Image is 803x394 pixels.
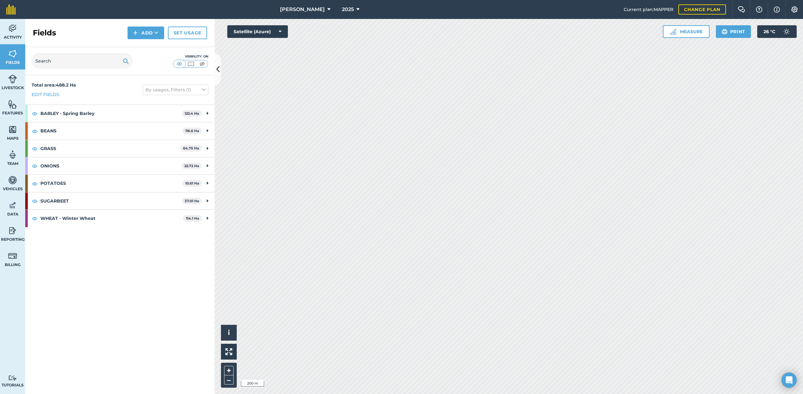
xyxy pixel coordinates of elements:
img: svg+xml;base64,PD94bWwgdmVyc2lvbj0iMS4wIiBlbmNvZGluZz0idXRmLTgiPz4KPCEtLSBHZW5lcmF0b3I6IEFkb2JlIE... [8,251,17,261]
img: A question mark icon [755,6,763,13]
img: Two speech bubbles overlapping with the left bubble in the forefront [738,6,745,13]
div: WHEAT - Winter Wheat114.1 Ha [25,210,215,227]
img: svg+xml;base64,PD94bWwgdmVyc2lvbj0iMS4wIiBlbmNvZGluZz0idXRmLTgiPz4KPCEtLSBHZW5lcmF0b3I6IEFkb2JlIE... [8,226,17,235]
img: svg+xml;base64,PHN2ZyB4bWxucz0iaHR0cDovL3d3dy53My5vcmcvMjAwMC9zdmciIHdpZHRoPSIxOCIgaGVpZ2h0PSIyNC... [32,162,38,170]
button: Add [128,27,164,39]
div: GRASS64.75 Ha [25,140,215,157]
button: + [224,366,234,375]
button: i [221,325,237,341]
strong: WHEAT - Winter Wheat [40,210,183,227]
img: fieldmargin Logo [6,4,16,15]
img: svg+xml;base64,PHN2ZyB4bWxucz0iaHR0cDovL3d3dy53My5vcmcvMjAwMC9zdmciIHdpZHRoPSIxNyIgaGVpZ2h0PSIxNy... [774,6,780,13]
strong: SUGARBEET [40,192,182,209]
div: BARLEY - Spring Barley122.4 Ha [25,105,215,122]
img: svg+xml;base64,PD94bWwgdmVyc2lvbj0iMS4wIiBlbmNvZGluZz0idXRmLTgiPz4KPCEtLSBHZW5lcmF0b3I6IEFkb2JlIE... [780,25,793,38]
strong: 64.75 Ha [183,146,199,150]
strong: 116.6 Ha [185,129,199,133]
strong: POTATOES [40,175,182,192]
span: 26 ° C [764,25,775,38]
img: svg+xml;base64,PHN2ZyB4bWxucz0iaHR0cDovL3d3dy53My5vcmcvMjAwMC9zdmciIHdpZHRoPSI1MCIgaGVpZ2h0PSI0MC... [175,61,183,67]
button: 26 °C [757,25,797,38]
img: svg+xml;base64,PHN2ZyB4bWxucz0iaHR0cDovL3d3dy53My5vcmcvMjAwMC9zdmciIHdpZHRoPSIxOCIgaGVpZ2h0PSIyNC... [32,215,38,222]
img: svg+xml;base64,PHN2ZyB4bWxucz0iaHR0cDovL3d3dy53My5vcmcvMjAwMC9zdmciIHdpZHRoPSIxOCIgaGVpZ2h0PSIyNC... [32,145,38,152]
img: svg+xml;base64,PHN2ZyB4bWxucz0iaHR0cDovL3d3dy53My5vcmcvMjAwMC9zdmciIHdpZHRoPSIxOCIgaGVpZ2h0PSIyNC... [32,110,38,117]
div: POTATOES10.61 Ha [25,175,215,192]
img: svg+xml;base64,PHN2ZyB4bWxucz0iaHR0cDovL3d3dy53My5vcmcvMjAwMC9zdmciIHdpZHRoPSI1NiIgaGVpZ2h0PSI2MC... [8,49,17,58]
img: svg+xml;base64,PHN2ZyB4bWxucz0iaHR0cDovL3d3dy53My5vcmcvMjAwMC9zdmciIHdpZHRoPSI1NiIgaGVpZ2h0PSI2MC... [8,100,17,109]
strong: 122.4 Ha [185,111,199,116]
img: Four arrows, one pointing top left, one top right, one bottom right and the last bottom left [225,348,232,355]
strong: 37.01 Ha [185,199,199,203]
strong: ONIONS [40,157,181,174]
img: svg+xml;base64,PHN2ZyB4bWxucz0iaHR0cDovL3d3dy53My5vcmcvMjAwMC9zdmciIHdpZHRoPSIxOCIgaGVpZ2h0PSIyNC... [32,127,38,135]
span: Current plan : MAPPER [624,6,673,13]
h2: Fields [33,28,56,38]
span: [PERSON_NAME] [280,6,325,13]
input: Search [32,53,133,69]
div: BEANS116.6 Ha [25,122,215,139]
img: A cog icon [791,6,798,13]
strong: GRASS [40,140,180,157]
button: Satellite (Azure) [227,25,288,38]
strong: 114.1 Ha [186,216,199,221]
a: Change plan [678,4,726,15]
strong: BEANS [40,122,182,139]
a: Edit fields [32,91,59,98]
strong: Total area : 488.2 Ha [32,82,76,88]
span: 2025 [342,6,354,13]
span: i [228,329,230,336]
button: – [224,375,234,385]
img: svg+xml;base64,PD94bWwgdmVyc2lvbj0iMS4wIiBlbmNvZGluZz0idXRmLTgiPz4KPCEtLSBHZW5lcmF0b3I6IEFkb2JlIE... [8,175,17,185]
img: svg+xml;base64,PD94bWwgdmVyc2lvbj0iMS4wIiBlbmNvZGluZz0idXRmLTgiPz4KPCEtLSBHZW5lcmF0b3I6IEFkb2JlIE... [8,375,17,381]
div: Open Intercom Messenger [782,373,797,388]
img: svg+xml;base64,PHN2ZyB4bWxucz0iaHR0cDovL3d3dy53My5vcmcvMjAwMC9zdmciIHdpZHRoPSI1MCIgaGVpZ2h0PSI0MC... [187,61,195,67]
img: svg+xml;base64,PHN2ZyB4bWxucz0iaHR0cDovL3d3dy53My5vcmcvMjAwMC9zdmciIHdpZHRoPSIxOCIgaGVpZ2h0PSIyNC... [32,197,38,205]
a: Set usage [168,27,207,39]
div: SUGARBEET37.01 Ha [25,192,215,209]
img: svg+xml;base64,PHN2ZyB4bWxucz0iaHR0cDovL3d3dy53My5vcmcvMjAwMC9zdmciIHdpZHRoPSIxOSIgaGVpZ2h0PSIyNC... [123,57,129,65]
button: Print [716,25,751,38]
img: svg+xml;base64,PHN2ZyB4bWxucz0iaHR0cDovL3d3dy53My5vcmcvMjAwMC9zdmciIHdpZHRoPSIxNCIgaGVpZ2h0PSIyNC... [133,29,138,37]
strong: 22.72 Ha [184,164,199,168]
strong: BARLEY - Spring Barley [40,105,182,122]
img: svg+xml;base64,PHN2ZyB4bWxucz0iaHR0cDovL3d3dy53My5vcmcvMjAwMC9zdmciIHdpZHRoPSIxOCIgaGVpZ2h0PSIyNC... [32,180,38,187]
img: svg+xml;base64,PD94bWwgdmVyc2lvbj0iMS4wIiBlbmNvZGluZz0idXRmLTgiPz4KPCEtLSBHZW5lcmF0b3I6IEFkb2JlIE... [8,150,17,160]
strong: 10.61 Ha [185,181,199,185]
img: svg+xml;base64,PHN2ZyB4bWxucz0iaHR0cDovL3d3dy53My5vcmcvMjAwMC9zdmciIHdpZHRoPSI1MCIgaGVpZ2h0PSI0MC... [198,61,206,67]
img: svg+xml;base64,PD94bWwgdmVyc2lvbj0iMS4wIiBlbmNvZGluZz0idXRmLTgiPz4KPCEtLSBHZW5lcmF0b3I6IEFkb2JlIE... [8,201,17,210]
img: svg+xml;base64,PHN2ZyB4bWxucz0iaHR0cDovL3d3dy53My5vcmcvMjAwMC9zdmciIHdpZHRoPSI1NiIgaGVpZ2h0PSI2MC... [8,125,17,134]
img: svg+xml;base64,PD94bWwgdmVyc2lvbj0iMS4wIiBlbmNvZGluZz0idXRmLTgiPz4KPCEtLSBHZW5lcmF0b3I6IEFkb2JlIE... [8,24,17,33]
img: Ruler icon [670,28,676,35]
button: Measure [663,25,710,38]
button: By usages, Filters (1) [143,85,208,95]
img: svg+xml;base64,PD94bWwgdmVyc2lvbj0iMS4wIiBlbmNvZGluZz0idXRmLTgiPz4KPCEtLSBHZW5lcmF0b3I6IEFkb2JlIE... [8,74,17,84]
div: Visibility: On [173,54,208,59]
img: svg+xml;base64,PHN2ZyB4bWxucz0iaHR0cDovL3d3dy53My5vcmcvMjAwMC9zdmciIHdpZHRoPSIxOSIgaGVpZ2h0PSIyNC... [722,28,728,35]
div: ONIONS22.72 Ha [25,157,215,174]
